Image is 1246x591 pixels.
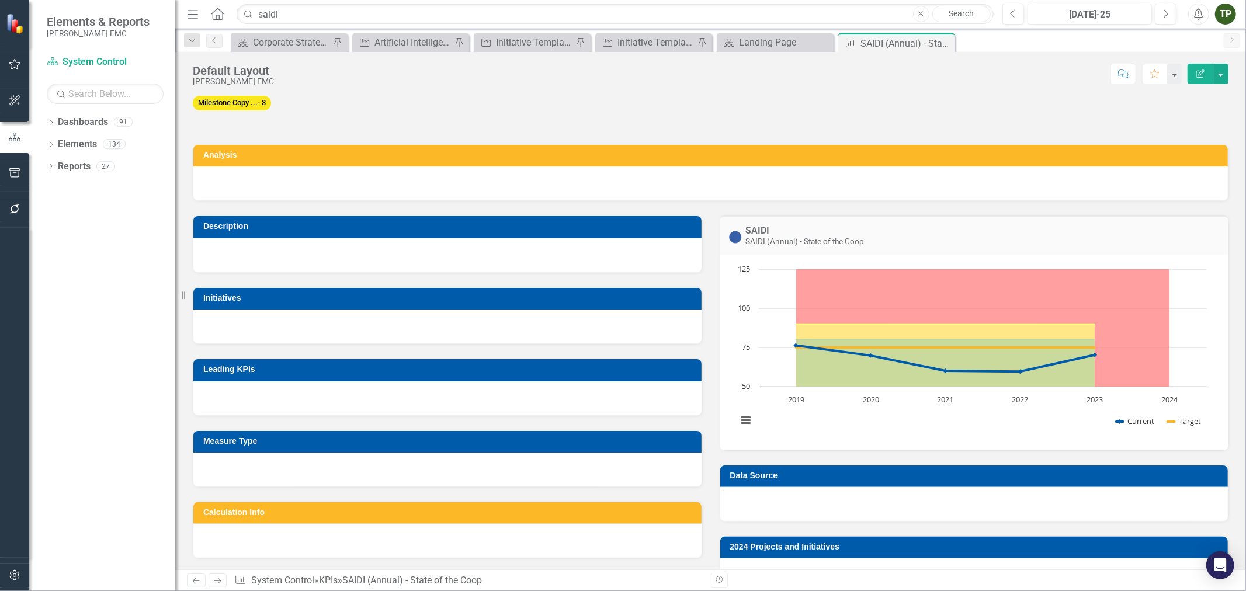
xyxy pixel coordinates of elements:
[47,55,164,69] a: System Control
[932,6,991,22] a: Search
[598,35,695,50] a: Initiative Template DPT
[251,575,314,586] a: System Control
[943,368,947,373] path: 2021, 60.03. Current.
[355,35,452,50] a: Artificial Intelligence Outlook
[1168,416,1202,426] button: Show Target
[787,394,804,405] text: 2019
[728,230,742,244] img: No Information
[731,263,1213,439] svg: Interactive chart
[96,161,115,171] div: 27
[738,263,750,274] text: 125
[1018,369,1022,374] path: 2022, 59.58. Current.
[253,35,330,50] div: Corporate Strategic Plan Through 2026
[731,263,1217,439] div: Chart. Highcharts interactive chart.
[937,394,953,405] text: 2021
[47,29,150,38] small: [PERSON_NAME] EMC
[496,35,573,50] div: Initiative Template CDT
[1028,4,1152,25] button: [DATE]-25
[793,343,798,347] path: 2019, 76.3. Current.
[103,140,126,150] div: 134
[234,35,330,50] a: Corporate Strategic Plan Through 2026
[1012,394,1028,405] text: 2022
[203,294,696,303] h3: Initiatives
[203,151,1222,159] h3: Analysis
[203,365,696,374] h3: Leading KPIs
[374,35,452,50] div: Artificial Intelligence Outlook
[793,345,1097,350] g: Target, series 2 of 5. Line with 6 data points.
[738,303,750,313] text: 100
[793,321,1097,326] g: Red-Yellow, series 4 of 5 with 6 data points.
[720,35,831,50] a: Landing Page
[203,437,696,446] h3: Measure Type
[193,64,274,77] div: Default Layout
[746,237,865,246] small: SAIDI (Annual) - State of the Coop
[234,574,702,587] div: » »
[862,394,879,405] text: 2020
[6,13,26,34] img: ClearPoint Strategy
[193,77,274,86] div: [PERSON_NAME] EMC
[203,508,696,517] h3: Calculation Info
[237,4,994,25] input: Search ClearPoint...
[793,337,1097,342] g: Yellow-Green, series 3 of 5 with 6 data points.
[860,36,952,51] div: SAIDI (Annual) - State of the Coop
[47,84,164,104] input: Search Below...
[114,117,133,127] div: 91
[742,342,750,352] text: 75
[47,15,150,29] span: Elements & Reports
[617,35,695,50] div: Initiative Template DPT
[739,35,831,50] div: Landing Page
[58,116,108,129] a: Dashboards
[1206,551,1234,579] div: Open Intercom Messenger
[342,575,482,586] div: SAIDI (Annual) - State of the Coop
[319,575,338,586] a: KPIs
[1161,394,1178,405] text: 2024
[1087,394,1103,405] text: 2023
[477,35,573,50] a: Initiative Template CDT
[58,138,97,151] a: Elements
[746,225,770,236] a: SAIDI
[868,353,873,358] path: 2020, 69.79. Current.
[1178,416,1200,426] text: Target
[730,543,1223,551] h3: 2024 Projects and Initiatives
[742,381,750,391] text: 50
[203,222,696,231] h3: Description
[730,471,1223,480] h3: Data Source
[1215,4,1236,25] button: TP
[1127,416,1154,426] text: Current
[58,160,91,173] a: Reports
[193,96,271,110] span: Milestone Copy ...- 3
[738,412,754,428] button: View chart menu, Chart
[1116,416,1155,426] button: Show Current
[1032,8,1148,22] div: [DATE]-25
[1092,352,1097,357] path: 2023, 70.22. Current.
